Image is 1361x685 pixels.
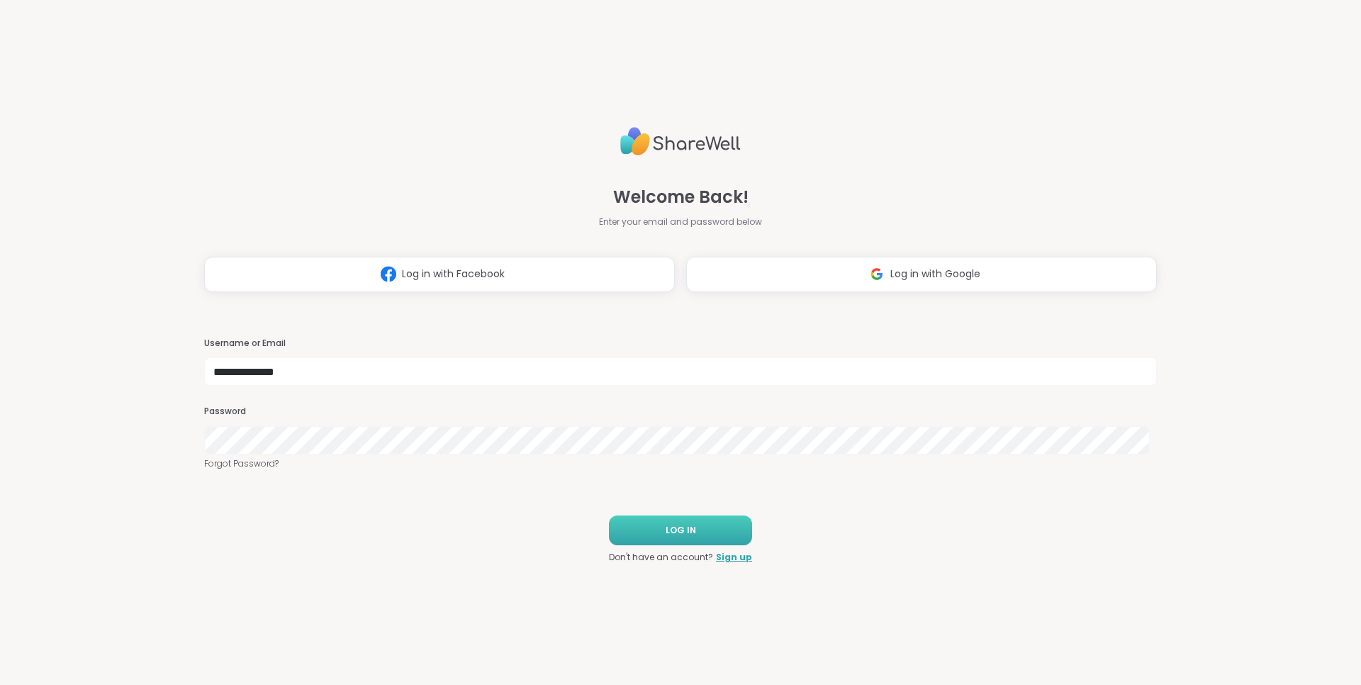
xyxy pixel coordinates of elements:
[204,406,1157,418] h3: Password
[609,516,752,545] button: LOG IN
[204,257,675,292] button: Log in with Facebook
[890,267,980,282] span: Log in with Google
[613,184,749,210] span: Welcome Back!
[204,338,1157,350] h3: Username or Email
[375,261,402,287] img: ShareWell Logomark
[204,457,1157,470] a: Forgot Password?
[716,551,752,564] a: Sign up
[599,216,762,228] span: Enter your email and password below
[863,261,890,287] img: ShareWell Logomark
[609,551,713,564] span: Don't have an account?
[402,267,505,282] span: Log in with Facebook
[686,257,1157,292] button: Log in with Google
[666,524,696,537] span: LOG IN
[620,121,741,162] img: ShareWell Logo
